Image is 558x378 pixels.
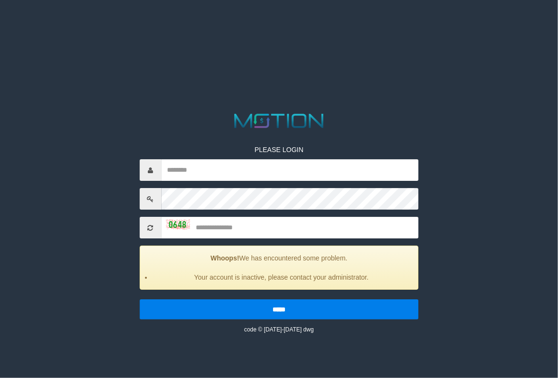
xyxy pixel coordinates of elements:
p: PLEASE LOGIN [140,145,419,154]
img: MOTION_logo.png [230,111,328,130]
div: We has encountered some problem. [140,246,419,290]
strong: Whoops! [211,254,239,262]
small: code © [DATE]-[DATE] dwg [244,326,314,333]
img: captcha [166,220,190,229]
li: Your account is inactive, please contact your administrator. [152,272,411,282]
